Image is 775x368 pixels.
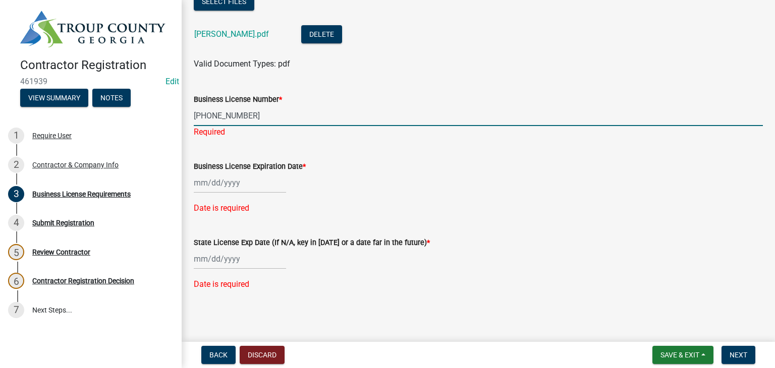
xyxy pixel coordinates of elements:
button: Discard [240,346,285,364]
div: 1 [8,128,24,144]
div: Contractor Registration Decision [32,277,134,284]
span: Next [730,351,747,359]
div: 2 [8,157,24,173]
wm-modal-confirm: Delete Document [301,30,342,40]
span: Back [209,351,228,359]
label: Business License Expiration Date [194,163,306,170]
div: 3 [8,186,24,202]
button: Notes [92,89,131,107]
wm-modal-confirm: Summary [20,94,88,102]
div: 4 [8,215,24,231]
a: Edit [165,77,179,86]
label: Business License Number [194,96,282,103]
wm-modal-confirm: Edit Application Number [165,77,179,86]
div: Submit Registration [32,219,94,226]
h4: Contractor Registration [20,58,174,73]
button: Back [201,346,236,364]
div: Review Contractor [32,249,90,256]
img: Troup County, Georgia [20,11,165,47]
wm-modal-confirm: Notes [92,94,131,102]
div: 6 [8,273,24,289]
span: 461939 [20,77,161,86]
div: Date is required [194,278,763,290]
div: Require User [32,132,72,139]
a: [PERSON_NAME].pdf [194,29,269,39]
div: Contractor & Company Info [32,161,119,168]
input: mm/dd/yyyy [194,172,286,193]
button: View Summary [20,89,88,107]
label: State License Exp Date (If N/A, key in [DATE] or a date far in the future) [194,239,430,247]
span: Save & Exit [660,351,699,359]
div: Required [194,126,763,138]
button: Delete [301,25,342,43]
div: Date is required [194,202,763,214]
span: Valid Document Types: pdf [194,59,290,69]
div: 5 [8,244,24,260]
input: mm/dd/yyyy [194,249,286,269]
button: Next [722,346,755,364]
button: Save & Exit [652,346,713,364]
div: 7 [8,302,24,318]
div: Business License Requirements [32,191,131,198]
